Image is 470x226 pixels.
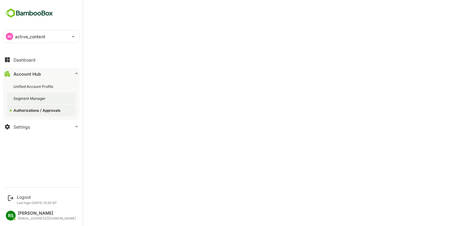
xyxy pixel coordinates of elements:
[13,84,54,89] div: Unified Account Profile
[18,211,76,216] div: [PERSON_NAME]
[3,121,80,133] button: Settings
[3,68,80,80] button: Account Hub
[15,33,45,40] p: active_content
[3,30,79,43] div: ACactive_content
[3,7,55,19] img: BambooboxFullLogoMark.5f36c76dfaba33ec1ec1367b70bb1252.svg
[3,54,80,66] button: Dashboard
[13,71,41,77] div: Account Hub
[13,96,47,101] div: Segment Manager
[6,211,16,220] div: RS
[13,124,30,130] div: Settings
[17,201,57,205] p: Last login: [DATE] 13:29 IST
[13,57,35,62] div: Dashboard
[6,33,13,40] div: AC
[17,194,57,200] div: Logout
[18,217,76,220] div: [EMAIL_ADDRESS][DOMAIN_NAME]
[13,108,62,113] div: Authorizations / Approvals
